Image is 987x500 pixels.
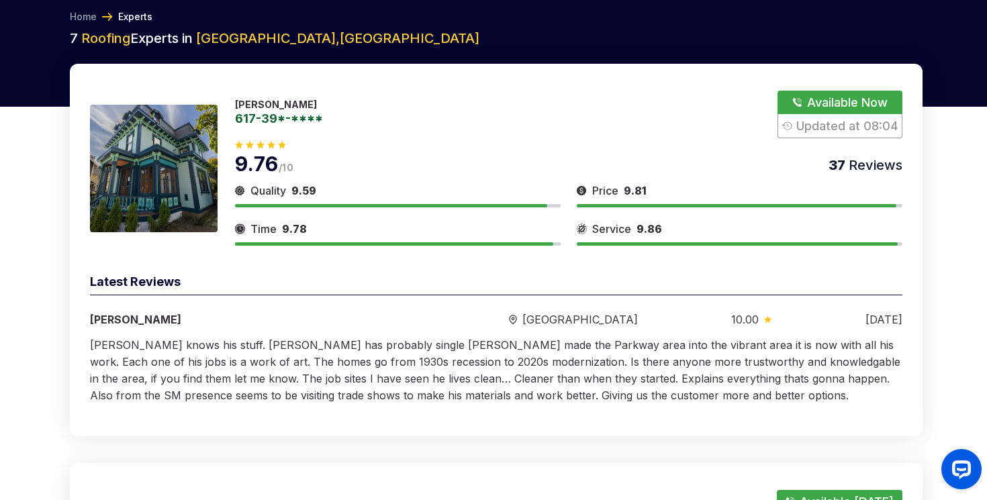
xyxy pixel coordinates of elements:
[90,338,900,402] span: [PERSON_NAME] knows his stuff. [PERSON_NAME] has probably single [PERSON_NAME] made the Parkway a...
[592,183,618,199] span: Price
[90,272,902,295] div: Latest Reviews
[250,183,286,199] span: Quality
[250,221,277,237] span: Time
[845,157,902,173] span: Reviews
[279,162,293,173] span: /10
[764,316,771,323] img: slider icon
[70,10,97,23] a: Home
[90,105,218,232] img: 175933056172119.jpeg
[235,152,279,176] span: 9.76
[865,311,902,328] div: [DATE]
[90,311,415,328] div: [PERSON_NAME]
[931,444,987,500] iframe: OpenWidget widget
[196,30,479,46] span: [GEOGRAPHIC_DATA] , [GEOGRAPHIC_DATA]
[829,157,845,173] span: 37
[577,221,587,237] img: slider icon
[291,184,316,197] span: 9.59
[64,10,923,23] nav: Breadcrumb
[522,311,638,328] span: [GEOGRAPHIC_DATA]
[577,183,587,199] img: slider icon
[282,222,307,236] span: 9.78
[70,29,923,48] h2: 7 Experts in
[637,222,662,236] span: 9.86
[118,10,152,23] a: Experts
[235,99,323,110] p: [PERSON_NAME]
[81,30,130,46] span: Roofing
[592,221,631,237] span: Service
[235,221,245,237] img: slider icon
[731,311,759,328] span: 10.00
[509,315,517,325] img: slider icon
[235,183,245,199] img: slider icon
[624,184,647,197] span: 9.81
